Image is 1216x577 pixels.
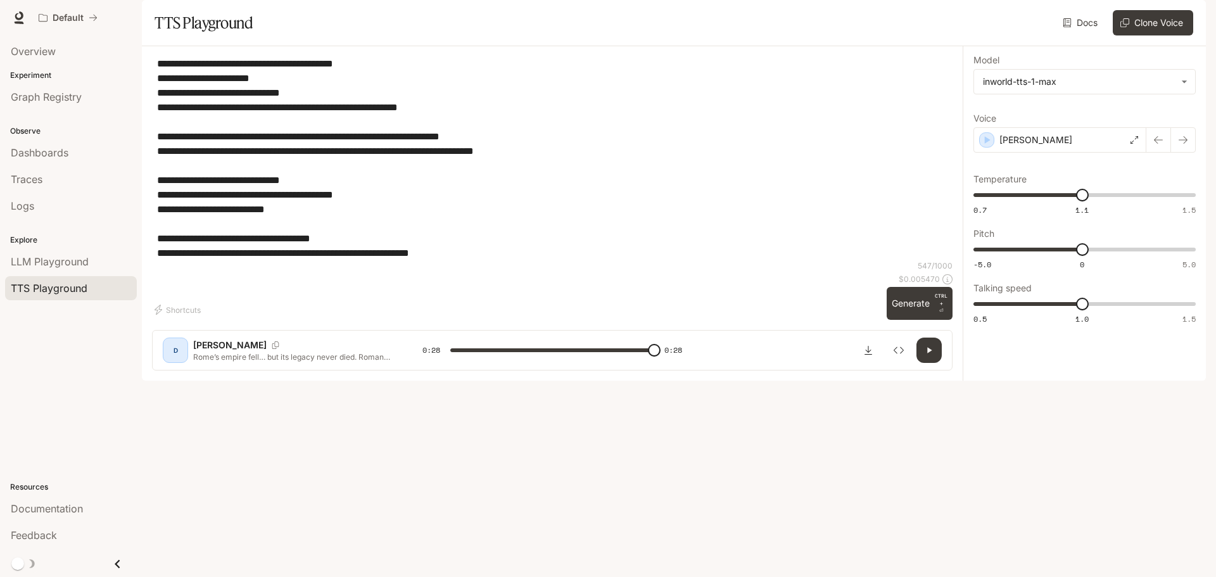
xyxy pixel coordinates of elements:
[973,205,987,215] span: 0.7
[1075,314,1089,324] span: 1.0
[973,114,996,123] p: Voice
[973,284,1032,293] p: Talking speed
[152,300,206,320] button: Shortcuts
[1060,10,1103,35] a: Docs
[422,344,440,357] span: 0:28
[1075,205,1089,215] span: 1.1
[973,314,987,324] span: 0.5
[1080,259,1084,270] span: 0
[267,341,284,349] button: Copy Voice ID
[1182,205,1196,215] span: 1.5
[935,292,947,307] p: CTRL +
[886,338,911,363] button: Inspect
[165,340,186,360] div: D
[983,75,1175,88] div: inworld-tts-1-max
[1182,314,1196,324] span: 1.5
[973,229,994,238] p: Pitch
[973,56,999,65] p: Model
[973,259,991,270] span: -5.0
[1182,259,1196,270] span: 5.0
[155,10,253,35] h1: TTS Playground
[935,292,947,315] p: ⏎
[887,287,953,320] button: GenerateCTRL +⏎
[33,5,103,30] button: All workspaces
[53,13,84,23] p: Default
[973,175,1027,184] p: Temperature
[974,70,1195,94] div: inworld-tts-1-max
[856,338,881,363] button: Download audio
[664,344,682,357] span: 0:28
[193,352,392,362] p: Rome’s empire fell… but its legacy never died. Roman law shaped [GEOGRAPHIC_DATA]. Roman roads be...
[1113,10,1193,35] button: Clone Voice
[193,339,267,352] p: [PERSON_NAME]
[999,134,1072,146] p: [PERSON_NAME]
